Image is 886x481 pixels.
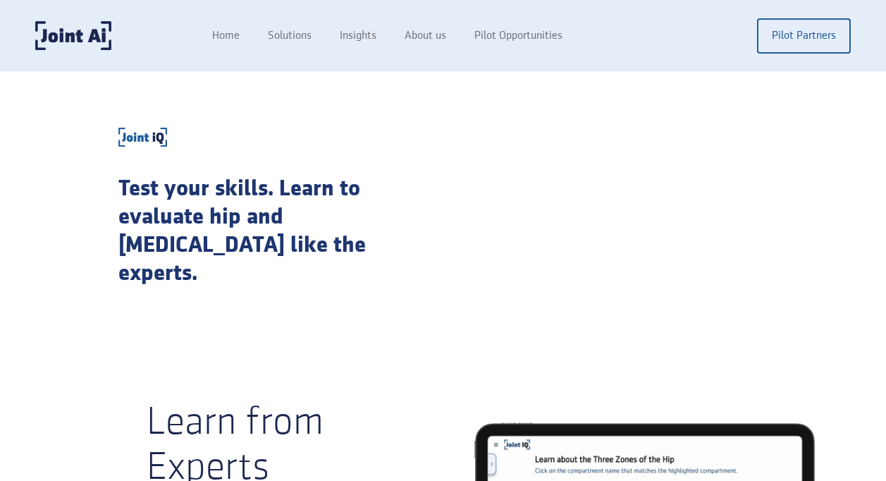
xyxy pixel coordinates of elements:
[326,23,390,49] a: Insights
[198,23,254,49] a: Home
[390,23,460,49] a: About us
[118,175,432,288] div: Test your skills. Learn to evaluate hip and [MEDICAL_DATA] like the experts.
[757,18,851,54] a: Pilot Partners
[35,21,111,50] a: home
[460,23,577,49] a: Pilot Opportunities
[254,23,326,49] a: Solutions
